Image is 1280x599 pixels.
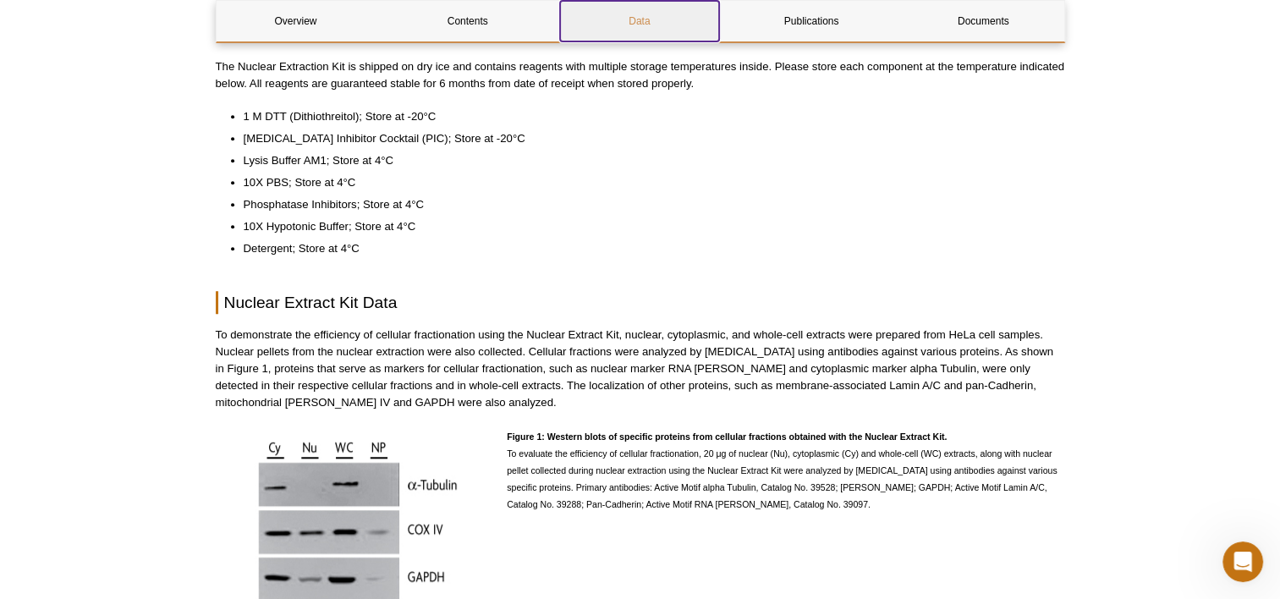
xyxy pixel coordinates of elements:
a: Overview [217,1,376,41]
li: Phosphatase Inhibitors; Store at 4°C [244,196,1048,213]
li: 1 M DTT (Dithiothreitol); Store at -20°C [244,108,1048,125]
li: [MEDICAL_DATA] Inhibitor Cocktail (PIC); Store at -20°C [244,130,1048,147]
a: Data [560,1,719,41]
a: Documents [904,1,1063,41]
li: 10X Hypotonic Buffer; Store at 4°C [244,218,1048,235]
a: Contents [388,1,547,41]
li: 10X PBS; Store at 4°C [244,174,1048,191]
span: To evaluate the efficiency of cellular fractionation, 20 μg of nuclear (Nu), cytoplasmic (Cy) and... [507,431,1057,509]
iframe: Intercom live chat [1222,541,1263,582]
a: Publications [732,1,891,41]
p: The Nuclear Extraction Kit is shipped on dry ice and contains reagents with multiple storage temp... [216,58,1065,92]
strong: Figure 1: Western blots of specific proteins from cellular fractions obtained with the Nuclear Ex... [507,431,947,442]
p: To demonstrate the efficiency of cellular fractionation using the Nuclear Extract Kit, nuclear, c... [216,327,1065,411]
li: Lysis Buffer AM1; Store at 4°C [244,152,1048,169]
li: Detergent; Store at 4°C [244,240,1048,257]
h2: Nuclear Extract Kit Data [216,291,1065,314]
